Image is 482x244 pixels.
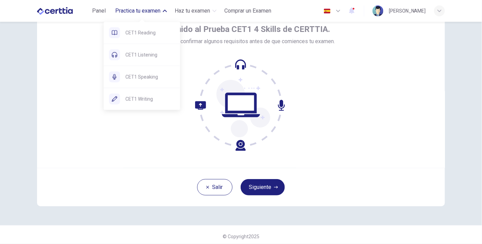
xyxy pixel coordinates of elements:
button: Salir [197,179,233,195]
button: Siguiente [241,179,285,195]
a: CERTTIA logo [37,4,88,18]
span: CET1 Speaking [125,73,175,81]
span: CET1 Writing [125,95,175,103]
div: CET1 Reading [104,22,180,43]
span: © Copyright 2025 [223,234,259,239]
span: Comprar un Examen [225,7,272,15]
div: CET1 Listening [104,44,180,66]
span: Haz tu examen [175,7,210,15]
span: Necesitamos confirmar algunos requisitos antes de que comiences tu examen. [147,37,335,46]
span: CET1 Listening [125,51,175,59]
div: CET1 Writing [104,88,180,110]
img: CERTTIA logo [37,4,73,18]
div: CET1 Speaking [104,66,180,88]
span: Bienvenido al Prueba CET1 4 Skills de CERTTIA. [152,24,330,35]
span: Panel [92,7,106,15]
button: Practica tu examen [113,5,170,17]
button: Panel [88,5,110,17]
span: Practica tu examen [116,7,161,15]
img: Profile picture [373,5,383,16]
button: Haz tu examen [172,5,219,17]
img: es [323,8,331,14]
button: Comprar un Examen [222,5,274,17]
div: [PERSON_NAME] [389,7,426,15]
span: CET1 Reading [125,29,175,37]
